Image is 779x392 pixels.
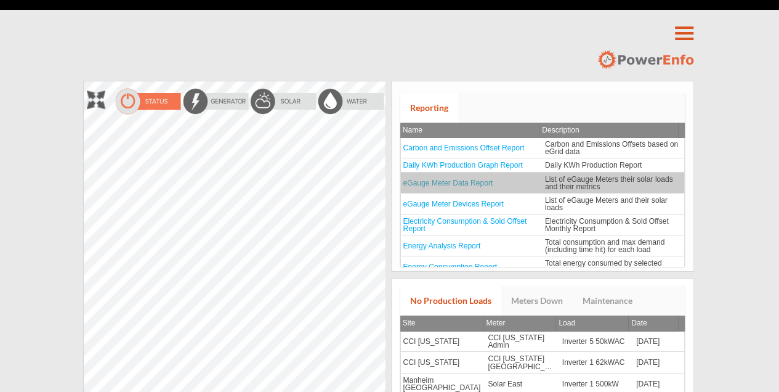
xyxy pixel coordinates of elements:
[539,123,679,138] th: Description
[403,161,523,169] a: Daily KWh Production Graph Report
[556,316,629,332] th: Load
[114,88,182,115] img: statusOn.png
[249,88,317,115] img: solarOff.png
[543,138,685,158] td: Carbon and Emissions Offsets based on eGrid data
[400,286,501,316] a: No Production Loads
[182,88,249,115] img: energyOff.png
[634,352,685,373] td: [DATE]
[485,332,559,352] td: CCI [US_STATE] Admin
[559,319,575,327] span: Load
[543,235,685,256] td: Total consumption and max demand (including time hit) for each load
[597,49,693,70] img: logo
[573,286,642,316] a: Maintenance
[400,332,486,352] td: CCI [US_STATE]
[560,352,634,373] td: Inverter 1 62kWAC
[543,214,685,235] td: Electricity Consumption & Sold Offset Monthly Report
[486,319,505,327] span: Meter
[87,91,105,109] img: zoom.png
[403,263,498,271] a: Energy Consumption Report
[629,316,679,332] th: Date
[543,173,685,194] td: List of eGauge Meters their solar loads and their metrics
[543,256,685,277] td: Total energy consumed by selected period based on a begin and end date
[542,126,579,134] span: Description
[403,126,422,134] span: Name
[403,200,504,208] a: eGauge Meter Devices Report
[543,194,685,214] td: List of eGauge Meters and their solar loads
[400,316,484,332] th: Site
[560,332,634,352] td: Inverter 5 50kWAC
[631,319,647,327] span: Date
[317,88,385,115] img: waterOff.png
[403,319,416,327] span: Site
[634,332,685,352] td: [DATE]
[400,123,539,138] th: Name
[403,179,493,187] a: eGauge Meter Data Report
[403,217,527,233] a: Electricity Consumption & Sold Offset Report
[485,352,559,373] td: CCI [US_STATE][GEOGRAPHIC_DATA]
[400,93,458,123] a: Reporting
[400,352,486,373] td: CCI [US_STATE]
[543,158,685,172] td: Daily KWh Production Report
[403,242,481,250] a: Energy Analysis Report
[501,286,573,316] a: Meters Down
[483,316,556,332] th: Meter
[403,144,525,152] a: Carbon and Emissions Offset Report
